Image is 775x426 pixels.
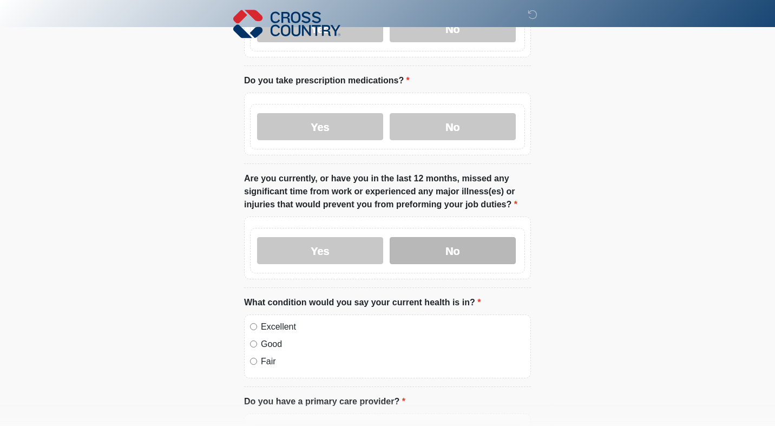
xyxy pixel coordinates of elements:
label: Do you take prescription medications? [244,74,410,87]
label: Are you currently, or have you in the last 12 months, missed any significant time from work or ex... [244,172,531,211]
label: Yes [257,237,383,264]
label: Fair [261,355,525,368]
label: No [390,237,516,264]
label: What condition would you say your current health is in? [244,296,481,309]
input: Excellent [250,323,257,330]
label: Yes [257,113,383,140]
label: Excellent [261,320,525,333]
label: No [390,113,516,140]
input: Fair [250,358,257,365]
label: Do you have a primary care provider? [244,395,405,408]
img: Cross Country Logo [233,8,340,40]
input: Good [250,340,257,348]
label: Good [261,338,525,351]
